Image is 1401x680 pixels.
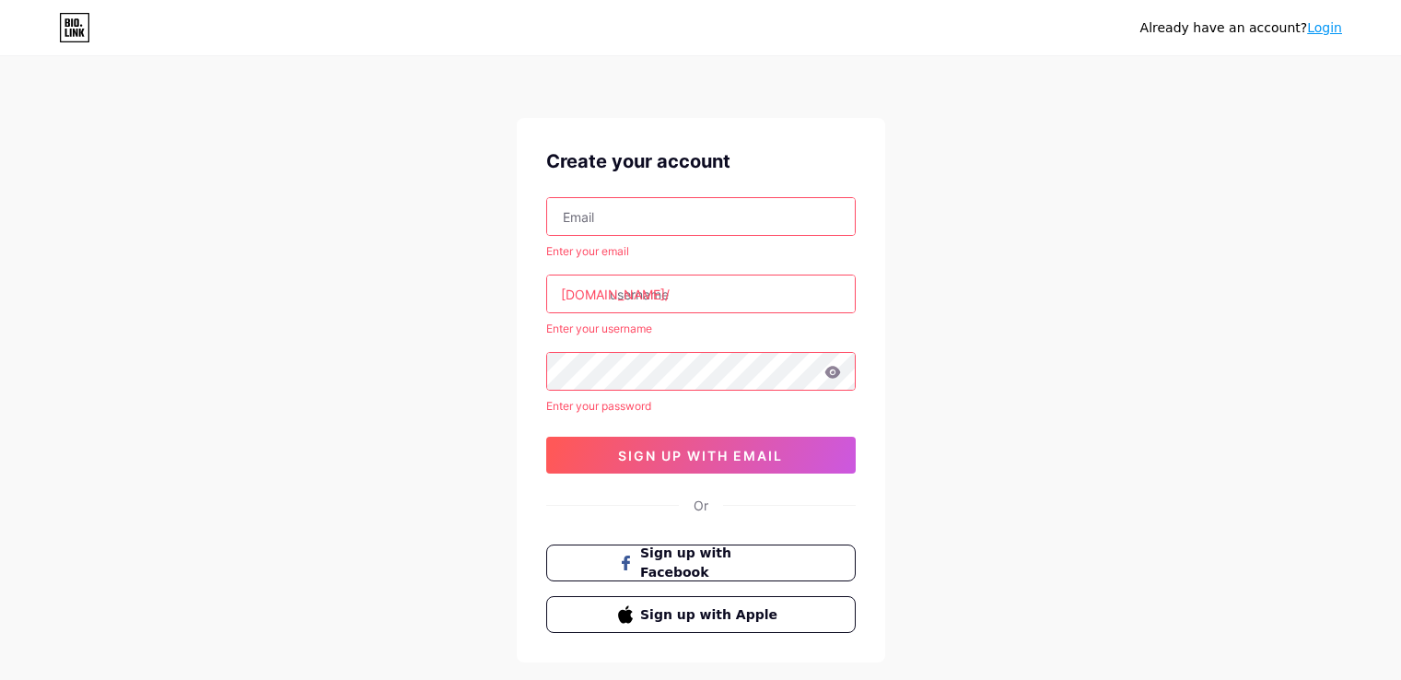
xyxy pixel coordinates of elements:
span: Sign up with Apple [640,605,783,625]
span: Sign up with Facebook [640,544,783,582]
div: Enter your username [546,321,856,337]
button: Sign up with Apple [546,596,856,633]
div: Already have an account? [1140,18,1342,38]
div: [DOMAIN_NAME]/ [561,285,670,304]
div: Create your account [546,147,856,175]
div: Enter your password [546,398,856,415]
span: sign up with email [618,448,783,463]
input: Email [547,198,855,235]
div: Enter your email [546,243,856,260]
button: sign up with email [546,437,856,474]
input: username [547,276,855,312]
a: Login [1307,20,1342,35]
div: Or [694,496,708,515]
button: Sign up with Facebook [546,545,856,581]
